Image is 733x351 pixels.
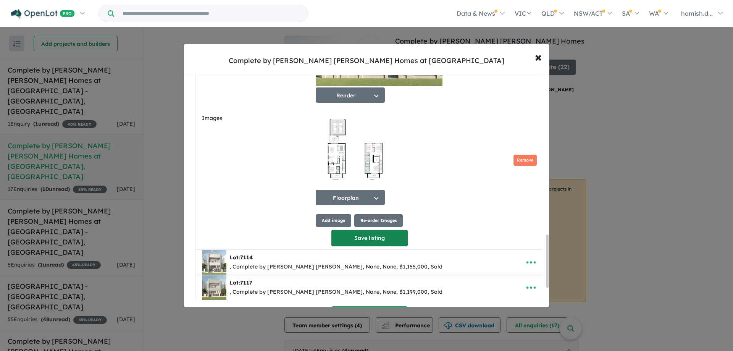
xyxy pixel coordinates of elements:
label: Images [202,114,313,123]
div: Complete by [PERSON_NAME] [PERSON_NAME] Homes at [GEOGRAPHIC_DATA] [229,56,504,66]
b: Lot: [229,279,252,286]
span: × [535,49,542,65]
button: Save listing [331,230,408,246]
b: Lot: [229,254,253,261]
img: Openlot PRO Logo White [11,9,75,19]
button: Remove [513,155,537,166]
div: , Complete by [PERSON_NAME] [PERSON_NAME], None, None, $1,199,000, Sold [229,288,442,297]
img: Complete by McDonald Jones Homes at Elara - Marsden Park - Lot 7126 Floorplan [316,112,389,188]
img: Complete%20by%20McDonald%20Jones%20Homes%20at%20Elara%20-%20Marsden%20Park%20-%20Lot%207117___174... [202,275,226,300]
button: Re-order Images [354,214,403,227]
button: Add image [316,214,351,227]
span: 7114 [240,254,253,261]
span: 7117 [240,279,252,286]
button: Create a new listing [331,306,408,323]
span: hamish.d... [681,10,713,17]
button: Render [316,87,385,103]
div: , Complete by [PERSON_NAME] [PERSON_NAME], None, None, $1,155,000, Sold [229,262,442,272]
input: Try estate name, suburb, builder or developer [116,5,306,22]
button: Floorplan [316,190,385,205]
img: Complete%20by%20McDonald%20Jones%20Homes%20at%20Elara%20-%20Marsden%20Park%20-%20Lot%207114___174... [202,250,226,275]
